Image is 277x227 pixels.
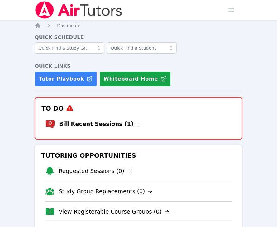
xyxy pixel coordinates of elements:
button: Whiteboard Home [99,71,171,87]
a: Study Group Replacements (0) [59,187,152,196]
a: Dashboard [57,22,81,29]
input: Quick Find a Study Group [35,42,104,54]
a: Tutor Playbook [35,71,97,87]
span: Dashboard [57,23,81,28]
input: Quick Find a Student [107,42,177,54]
h4: Quick Links [35,62,242,70]
a: View Registerable Course Groups (0) [59,207,169,216]
h3: Tutoring Opportunities [40,150,237,161]
a: Requested Sessions (0) [59,167,132,175]
img: Air Tutors [35,1,123,19]
h3: To Do [40,103,237,114]
nav: Breadcrumb [35,22,242,29]
a: Bill Recent Sessions (1) [59,120,141,128]
h4: Quick Schedule [35,34,242,41]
